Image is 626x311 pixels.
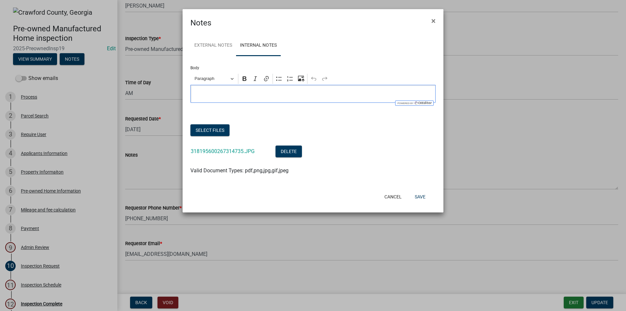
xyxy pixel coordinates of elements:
button: Close [426,12,441,30]
span: Valid Document Types: pdf,png,jpg,gif,jpeg [190,167,289,174]
span: Paragraph [195,75,229,83]
div: Editor toolbar [190,72,436,85]
a: 318195600267314735.JPG [191,148,255,154]
button: Paragraph, Heading [192,74,237,84]
button: Cancel [379,191,407,203]
span: × [431,16,436,25]
div: Editor editing area: main. Press Alt+0 for help. [190,85,436,103]
a: External Notes [190,35,236,56]
button: Save [410,191,431,203]
button: Select files [190,124,230,136]
span: Powered by [397,102,413,105]
label: Body [190,66,199,70]
a: Internal Notes [236,35,281,56]
button: Delete [276,146,302,157]
wm-modal-confirm: Delete Document [276,149,302,155]
h4: Notes [190,17,211,29]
